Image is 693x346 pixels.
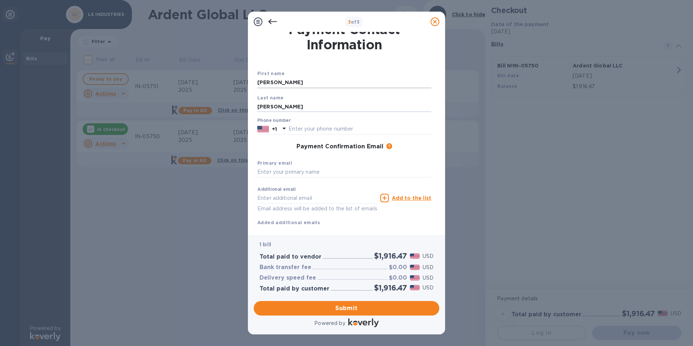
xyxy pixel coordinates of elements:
b: 1 bill [260,242,271,247]
img: USD [410,285,420,290]
h3: $0.00 [389,275,407,281]
h2: $1,916.47 [374,283,407,292]
input: Enter your first name [257,77,431,88]
h1: Payment Contact Information [257,22,431,52]
span: Submit [260,304,433,313]
input: Enter additional email [257,193,377,203]
p: USD [423,284,433,292]
img: Logo [348,318,379,327]
h3: Delivery speed fee [260,275,316,281]
h3: Bank transfer fee [260,264,311,271]
h3: Payment Confirmation Email [296,143,383,150]
h3: $0.00 [389,264,407,271]
b: of 3 [348,19,360,25]
img: USD [410,265,420,270]
p: Email address will be added to the list of emails [257,205,377,213]
span: 3 [348,19,351,25]
p: USD [423,252,433,260]
img: USD [410,254,420,259]
p: Powered by [314,320,345,327]
b: Last name [257,95,284,100]
p: +1 [272,125,277,133]
input: Enter your phone number [289,124,431,135]
b: First name [257,71,285,76]
h3: Total paid by customer [260,285,329,292]
img: USD [410,275,420,280]
label: Phone number [257,119,291,123]
h3: Total paid to vendor [260,254,321,260]
input: Enter your primary name [257,167,431,178]
label: Additional email [257,188,296,192]
p: USD [423,264,433,271]
img: US [257,125,269,133]
p: USD [423,274,433,282]
input: Enter your last name [257,101,431,112]
u: Add to the list [392,195,431,201]
h2: $1,916.47 [374,251,407,260]
b: Primary email [257,160,292,166]
button: Submit [254,301,439,316]
b: Added additional emails [257,220,320,225]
